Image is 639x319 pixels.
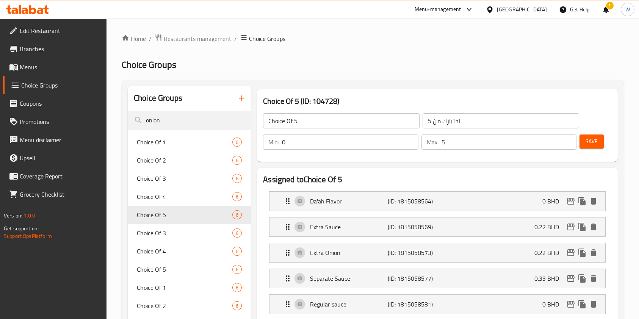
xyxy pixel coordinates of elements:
button: edit [565,299,576,310]
h2: Choice Groups [134,92,182,104]
li: Expand [263,266,612,291]
li: Expand [263,291,612,317]
p: (ID: 1815058577) [388,274,440,283]
a: Promotions [3,113,107,131]
span: Get support on: [4,224,39,233]
h2: Assigned to Choice Of 5 [263,174,612,185]
button: Save [579,134,604,149]
p: 0.22 BHD [534,222,565,231]
a: Menus [3,58,107,76]
button: duplicate [576,195,588,207]
a: Upsell [3,149,107,167]
nav: breadcrumb [122,34,624,44]
a: Branches [3,40,107,58]
a: Coupons [3,94,107,113]
p: (ID: 1815058569) [388,222,440,231]
span: Choice Groups [122,56,176,73]
span: Choice Of 3 [137,174,232,183]
li: / [234,34,237,43]
p: 0 BHD [542,300,565,309]
span: 6 [233,266,241,273]
p: Separate Sauce [310,274,388,283]
a: Coverage Report [3,167,107,185]
div: Choice Of 16 [128,278,251,297]
span: 6 [233,248,241,255]
p: Extra Sauce [310,222,388,231]
span: W [625,5,630,14]
span: Grocery Checklist [20,190,101,199]
p: (ID: 1815058581) [388,300,440,309]
button: duplicate [576,299,588,310]
span: 1.0.0 [23,211,35,220]
span: 6 [233,284,241,291]
span: 6 [233,157,241,164]
div: Expand [269,217,605,236]
span: Choice Of 5 [137,265,232,274]
span: Menu disclaimer [20,135,101,144]
span: 6 [233,230,241,237]
button: delete [588,299,599,310]
p: Extra Onion [310,248,388,257]
span: Promotions [20,117,101,126]
button: duplicate [576,221,588,233]
span: Coupons [20,99,101,108]
li: / [149,34,152,43]
span: Choice Of 5 [137,210,232,219]
li: Expand [263,240,612,266]
span: Choice Groups [249,34,285,43]
div: Choice Of 16 [128,133,251,151]
p: Regular sauce [310,300,388,309]
span: Coverage Report [20,172,101,181]
span: 6 [233,175,241,182]
span: Upsell [20,153,101,163]
span: 6 [233,211,241,219]
div: Expand [269,269,605,288]
div: Choices [232,301,242,310]
li: Expand [263,214,612,240]
button: delete [588,247,599,258]
p: Max: [427,138,439,147]
div: Choice Of 56 [128,260,251,278]
p: Da'ah Flavor [310,197,388,206]
span: Choice Of 1 [137,138,232,147]
p: 0.22 BHD [534,248,565,257]
span: Version: [4,211,22,220]
span: Choice Of 3 [137,228,232,238]
span: Save [586,137,598,146]
span: 6 [233,193,241,200]
input: search [128,111,251,130]
div: Choice Of 26 [128,297,251,315]
span: Branches [20,44,101,53]
span: Choice Of 4 [137,247,232,256]
div: Menu-management [415,5,461,14]
span: 6 [233,302,241,310]
button: delete [588,273,599,284]
span: Edit Restaurant [20,26,101,35]
div: [GEOGRAPHIC_DATA] [497,5,547,14]
div: Choice Of 46 [128,242,251,260]
span: Choice Of 2 [137,156,232,165]
span: 6 [233,139,241,146]
button: delete [588,195,599,207]
a: Menu disclaimer [3,131,107,149]
li: Expand [263,188,612,214]
span: Choice Of 2 [137,301,232,310]
span: Choice Groups [21,81,101,90]
div: Choice Of 36 [128,169,251,188]
div: Choices [232,156,242,165]
div: Expand [269,192,605,211]
a: Home [122,34,146,43]
a: Support.OpsPlatform [4,231,52,241]
p: (ID: 1815058573) [388,248,440,257]
h3: Choice Of 5 (ID: 104728) [263,95,612,107]
div: Choice Of 26 [128,151,251,169]
p: Min: [268,138,279,147]
div: Expand [269,243,605,262]
button: duplicate [576,247,588,258]
button: edit [565,195,576,207]
button: duplicate [576,273,588,284]
a: Restaurants management [155,34,231,44]
span: Menus [20,63,101,72]
span: Restaurants management [164,34,231,43]
div: Choice Of 56 [128,206,251,224]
